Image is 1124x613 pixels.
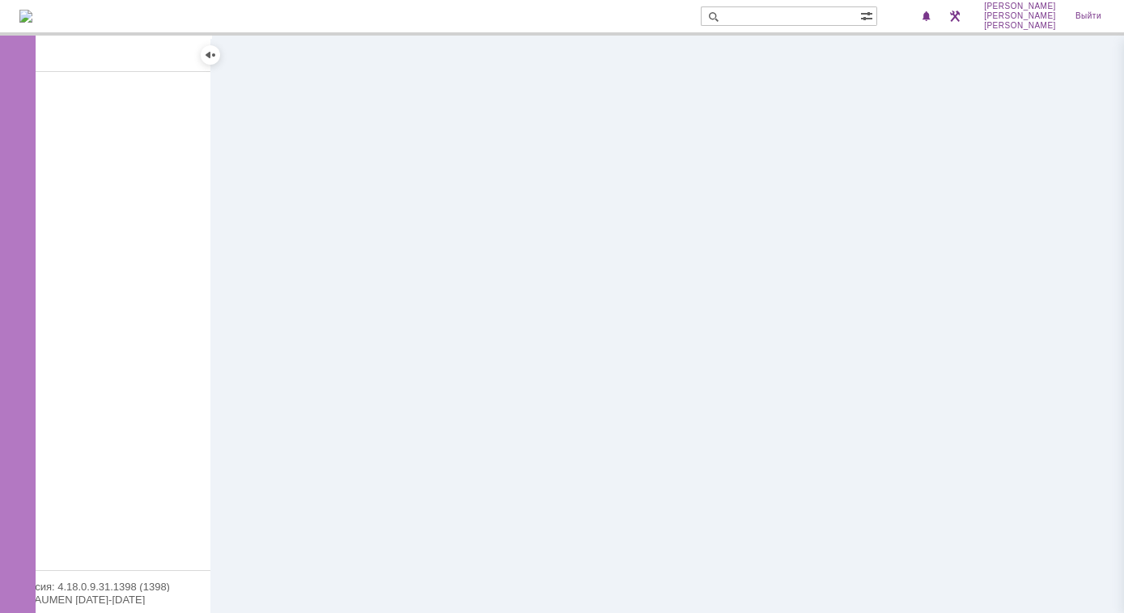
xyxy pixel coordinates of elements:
[984,2,1056,11] span: [PERSON_NAME]
[984,21,1056,31] span: [PERSON_NAME]
[19,10,32,23] img: logo
[19,10,32,23] a: Перейти на домашнюю страницу
[860,7,876,23] span: Расширенный поиск
[984,11,1056,21] span: [PERSON_NAME]
[201,45,220,65] div: Скрыть меню
[945,6,965,26] a: Перейти в интерфейс администратора
[16,594,194,605] div: © NAUMEN [DATE]-[DATE]
[16,581,194,592] div: Версия: 4.18.0.9.31.1398 (1398)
